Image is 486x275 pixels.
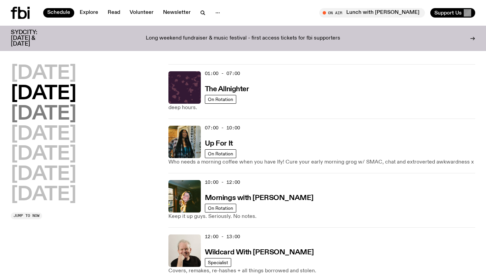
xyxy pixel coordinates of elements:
[11,145,76,164] button: [DATE]
[11,105,76,124] button: [DATE]
[11,64,76,83] button: [DATE]
[168,212,475,221] p: Keep it up guys. Seriously. No notes.
[319,8,425,18] button: On AirLunch with [PERSON_NAME]
[208,205,233,210] span: On Rotation
[43,8,74,18] a: Schedule
[11,30,54,47] h3: SYDCITY: [DATE] & [DATE]
[11,212,42,219] button: Jump to now
[168,126,201,158] img: Ify - a Brown Skin girl with black braided twists, looking up to the side with her tongue stickin...
[205,179,240,185] span: 10:00 - 12:00
[208,97,233,102] span: On Rotation
[11,125,76,144] button: [DATE]
[205,140,233,147] h3: Up For It
[104,8,124,18] a: Read
[205,139,233,147] a: Up For It
[205,86,249,93] h3: The Allnighter
[208,151,233,156] span: On Rotation
[11,165,76,184] button: [DATE]
[205,204,236,212] a: On Rotation
[205,84,249,93] a: The Allnighter
[159,8,195,18] a: Newsletter
[146,35,340,42] p: Long weekend fundraiser & music festival - first access tickets for fbi supporters
[205,125,240,131] span: 07:00 - 10:00
[11,84,76,103] button: [DATE]
[208,260,228,265] span: Specialist
[205,149,236,158] a: On Rotation
[168,158,475,166] p: Who needs a morning coffee when you have Ify! Cure your early morning grog w/ SMAC, chat and extr...
[168,267,475,275] p: Covers, remakes, re-hashes + all things borrowed and stolen.
[76,8,102,18] a: Explore
[205,258,231,267] a: Specialist
[205,70,240,77] span: 01:00 - 07:00
[205,193,314,202] a: Mornings with [PERSON_NAME]
[430,8,475,18] button: Support Us
[168,180,201,212] img: Freya smiles coyly as she poses for the image.
[168,234,201,267] img: Stuart is smiling charmingly, wearing a black t-shirt against a stark white background.
[205,249,314,256] h3: Wildcard With [PERSON_NAME]
[11,185,76,204] button: [DATE]
[168,104,475,112] p: deep hours.
[13,214,39,218] span: Jump to now
[205,233,240,240] span: 12:00 - 13:00
[205,95,236,104] a: On Rotation
[434,10,462,16] span: Support Us
[205,195,314,202] h3: Mornings with [PERSON_NAME]
[126,8,158,18] a: Volunteer
[205,248,314,256] a: Wildcard With [PERSON_NAME]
